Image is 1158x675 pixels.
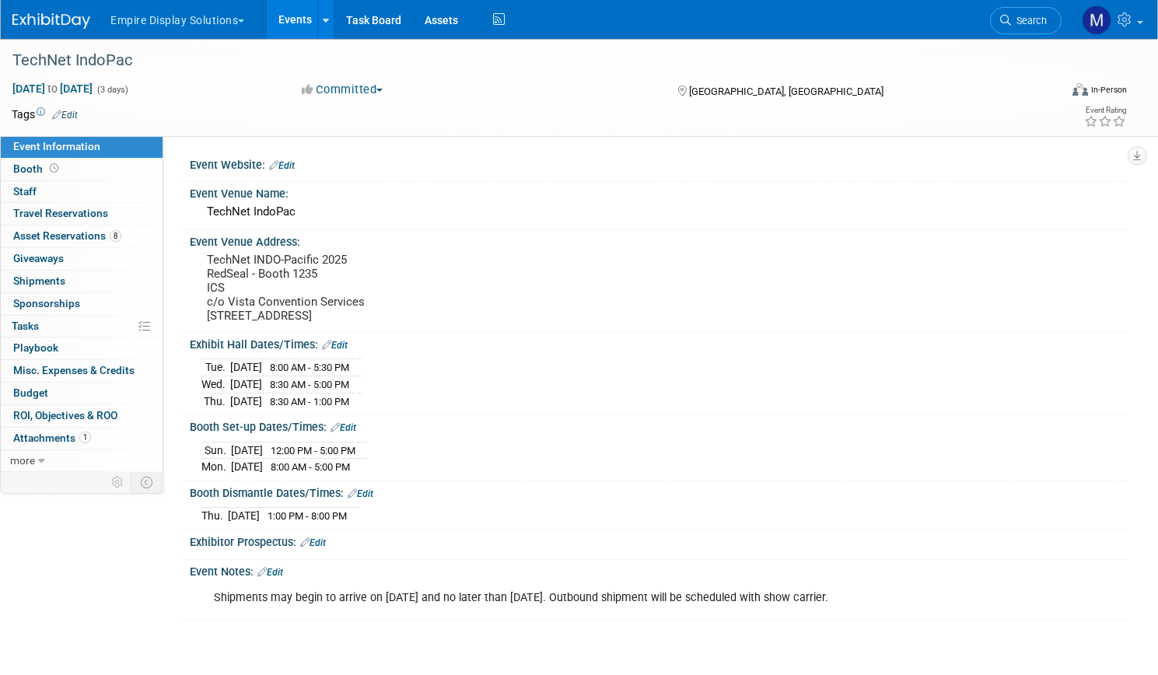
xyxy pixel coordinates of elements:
[230,376,262,393] td: [DATE]
[13,341,58,354] span: Playbook
[190,230,1127,250] div: Event Venue Address:
[231,442,263,459] td: [DATE]
[269,160,295,171] a: Edit
[13,229,121,242] span: Asset Reservations
[230,393,262,409] td: [DATE]
[1,248,163,270] a: Giveaways
[270,362,349,373] span: 8:00 AM - 5:30 PM
[201,359,230,376] td: Tue.
[1,428,163,449] a: Attachments1
[270,379,349,390] span: 8:30 AM - 5:00 PM
[1,293,163,315] a: Sponsorships
[271,445,355,456] span: 12:00 PM - 5:00 PM
[1072,83,1088,96] img: Format-Inperson.png
[322,340,348,351] a: Edit
[1,271,163,292] a: Shipments
[190,182,1127,201] div: Event Venue Name:
[52,110,78,121] a: Edit
[296,82,389,98] button: Committed
[104,472,131,492] td: Personalize Event Tab Strip
[1084,107,1126,114] div: Event Rating
[79,432,91,443] span: 1
[13,140,100,152] span: Event Information
[13,297,80,310] span: Sponsorships
[190,530,1127,551] div: Exhibitor Prospectus:
[1011,15,1047,26] span: Search
[47,163,61,174] span: Booth not reserved yet
[203,582,947,614] div: Shipments may begin to arrive on [DATE] and no later than [DATE]. Outbound shipment will be sched...
[1,226,163,247] a: Asset Reservations8
[13,252,64,264] span: Giveaways
[689,86,883,97] span: [GEOGRAPHIC_DATA], [GEOGRAPHIC_DATA]
[990,7,1062,34] a: Search
[230,359,262,376] td: [DATE]
[13,275,65,287] span: Shipments
[1,136,163,158] a: Event Information
[207,253,563,323] pre: TechNet INDO-Pacific 2025 RedSeal - Booth 1235 ICS c/o Vista Convention Services [STREET_ADDRESS]
[201,442,231,459] td: Sun.
[1,337,163,359] a: Playbook
[13,185,37,198] span: Staff
[300,537,326,548] a: Edit
[96,85,128,95] span: (3 days)
[12,107,78,122] td: Tags
[12,320,39,332] span: Tasks
[228,508,260,524] td: [DATE]
[13,364,135,376] span: Misc. Expenses & Credits
[190,333,1127,353] div: Exhibit Hall Dates/Times:
[13,386,48,399] span: Budget
[1,383,163,404] a: Budget
[348,488,373,499] a: Edit
[190,415,1127,435] div: Booth Set-up Dates/Times:
[13,207,108,219] span: Travel Reservations
[12,13,90,29] img: ExhibitDay
[190,481,1127,502] div: Booth Dismantle Dates/Times:
[131,472,163,492] td: Toggle Event Tabs
[1,203,163,225] a: Travel Reservations
[331,422,356,433] a: Edit
[1082,5,1111,35] img: Matt h
[1,360,163,382] a: Misc. Expenses & Credits
[1090,84,1127,96] div: In-Person
[270,396,349,407] span: 8:30 AM - 1:00 PM
[12,82,93,96] span: [DATE] [DATE]
[268,510,347,522] span: 1:00 PM - 8:00 PM
[257,567,283,578] a: Edit
[45,82,60,95] span: to
[190,560,1127,580] div: Event Notes:
[1,181,163,203] a: Staff
[10,454,35,467] span: more
[13,409,117,421] span: ROI, Objectives & ROO
[13,432,91,444] span: Attachments
[7,47,1032,75] div: TechNet IndoPac
[201,200,1115,224] div: TechNet IndoPac
[1,159,163,180] a: Booth
[960,81,1127,104] div: Event Format
[201,459,231,475] td: Mon.
[201,508,228,524] td: Thu.
[110,230,121,242] span: 8
[190,153,1127,173] div: Event Website:
[1,450,163,472] a: more
[201,376,230,393] td: Wed.
[13,163,61,175] span: Booth
[231,459,263,475] td: [DATE]
[271,461,350,473] span: 8:00 AM - 5:00 PM
[201,393,230,409] td: Thu.
[1,316,163,337] a: Tasks
[1,405,163,427] a: ROI, Objectives & ROO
